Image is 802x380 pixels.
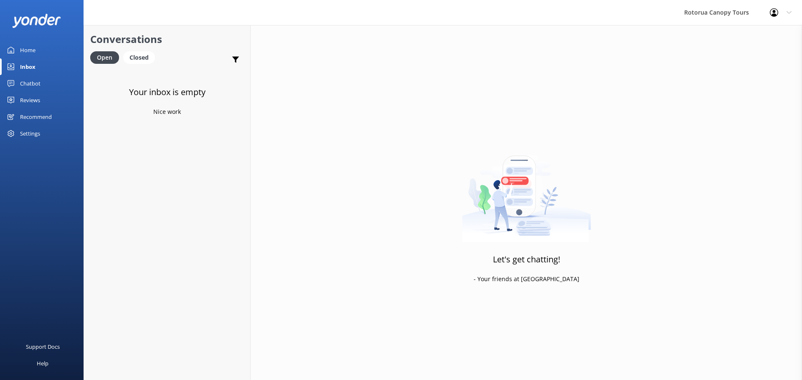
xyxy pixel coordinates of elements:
[20,125,40,142] div: Settings
[37,355,48,372] div: Help
[123,53,159,62] a: Closed
[493,253,560,266] h3: Let's get chatting!
[20,108,52,125] div: Recommend
[20,58,36,75] div: Inbox
[123,51,155,64] div: Closed
[90,31,244,47] h2: Conversations
[13,14,61,28] img: yonder-white-logo.png
[129,86,206,99] h3: Your inbox is empty
[20,42,36,58] div: Home
[90,51,119,64] div: Open
[26,338,60,355] div: Support Docs
[90,53,123,62] a: Open
[153,107,181,116] p: Nice work
[20,92,40,108] div: Reviews
[462,138,591,242] img: artwork of a man stealing a conversation from at giant smartphone
[474,274,579,284] p: - Your friends at [GEOGRAPHIC_DATA]
[20,75,41,92] div: Chatbot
